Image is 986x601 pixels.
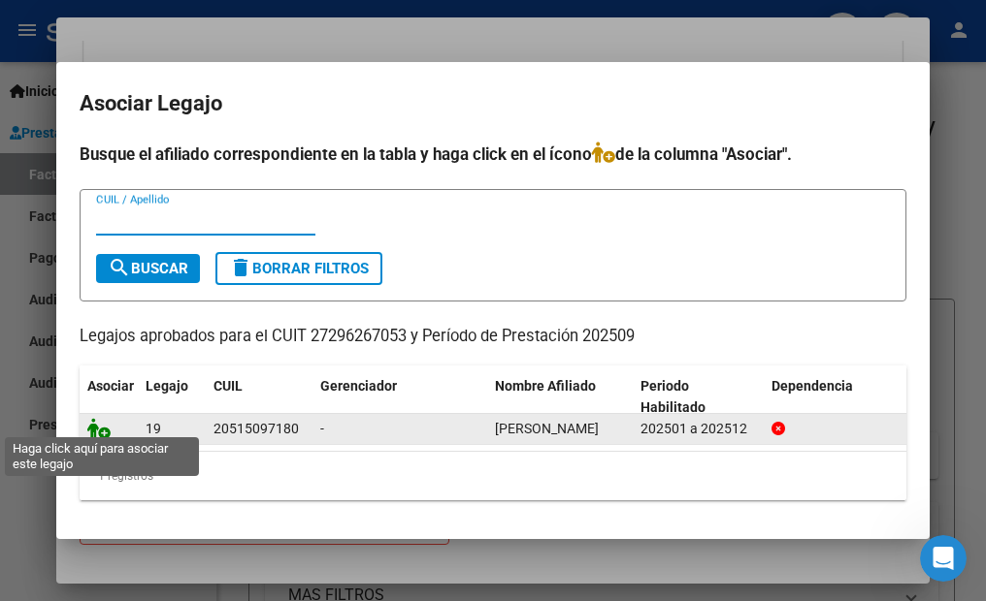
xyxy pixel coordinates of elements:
[214,378,243,394] span: CUIL
[80,85,906,122] h2: Asociar Legajo
[229,260,369,277] span: Borrar Filtros
[108,256,131,279] mat-icon: search
[495,421,599,436] span: ZILIOTTO ULISES
[146,421,161,436] span: 19
[80,142,906,167] h4: Busque el afiliado correspondiente en la tabla y haga click en el ícono de la columna "Asociar".
[312,365,487,429] datatable-header-cell: Gerenciador
[641,418,756,440] div: 202501 a 202512
[633,365,764,429] datatable-header-cell: Periodo Habilitado
[215,252,382,285] button: Borrar Filtros
[229,256,252,279] mat-icon: delete
[487,365,633,429] datatable-header-cell: Nombre Afiliado
[320,421,324,436] span: -
[80,365,138,429] datatable-header-cell: Asociar
[206,365,312,429] datatable-header-cell: CUIL
[920,535,967,582] iframe: Intercom live chat
[495,378,596,394] span: Nombre Afiliado
[108,260,188,277] span: Buscar
[214,418,299,440] div: 20515097180
[772,378,853,394] span: Dependencia
[138,365,206,429] datatable-header-cell: Legajo
[320,378,397,394] span: Gerenciador
[96,254,200,283] button: Buscar
[87,378,134,394] span: Asociar
[764,365,909,429] datatable-header-cell: Dependencia
[80,325,906,349] p: Legajos aprobados para el CUIT 27296267053 y Período de Prestación 202509
[80,452,906,500] div: 1 registros
[146,378,188,394] span: Legajo
[641,378,706,416] span: Periodo Habilitado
